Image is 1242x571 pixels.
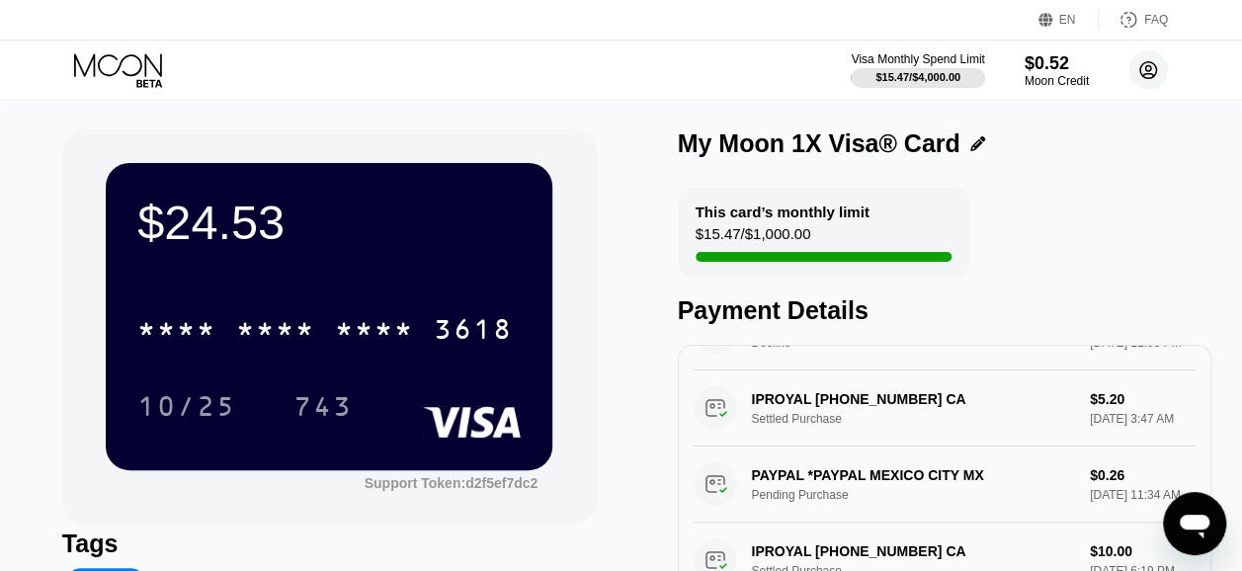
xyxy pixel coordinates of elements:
div: Support Token: d2f5ef7dc2 [365,475,538,491]
div: 743 [279,381,368,431]
div: Visa Monthly Spend Limit [851,52,984,66]
div: Visa Monthly Spend Limit$15.47/$4,000.00 [851,52,984,88]
div: $24.53 [137,195,521,250]
div: FAQ [1099,10,1168,30]
div: $0.52 [1025,53,1089,74]
div: This card’s monthly limit [696,204,869,220]
div: 10/25 [123,381,251,431]
div: My Moon 1X Visa® Card [678,129,960,158]
div: $15.47 / $4,000.00 [875,71,960,83]
div: Payment Details [678,296,1212,325]
div: FAQ [1144,13,1168,27]
div: EN [1038,10,1099,30]
div: $15.47 / $1,000.00 [696,225,811,252]
div: 743 [293,393,353,425]
iframe: Button to launch messaging window [1163,492,1226,555]
div: Tags [62,530,597,558]
div: Moon Credit [1025,74,1089,88]
div: 3618 [434,316,513,348]
div: EN [1059,13,1076,27]
div: $0.52Moon Credit [1025,53,1089,88]
div: 10/25 [137,393,236,425]
div: Support Token:d2f5ef7dc2 [365,475,538,491]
